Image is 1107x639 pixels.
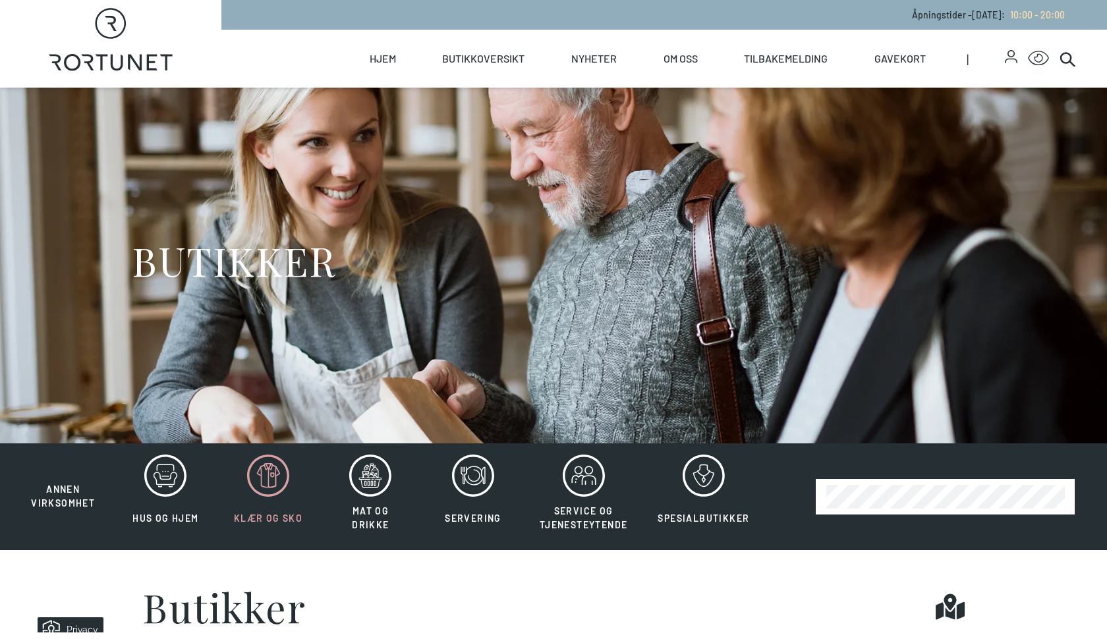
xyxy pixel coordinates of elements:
button: Service og tjenesteytende [526,454,642,540]
iframe: Manage Preferences [13,616,121,632]
a: Butikkoversikt [442,30,525,88]
span: | [967,30,1005,88]
p: Åpningstider - [DATE] : [912,8,1065,22]
button: Hus og hjem [116,454,216,540]
button: Open Accessibility Menu [1028,48,1049,69]
button: Annen virksomhet [13,454,113,511]
span: Annen virksomhet [31,484,95,509]
span: Service og tjenesteytende [540,505,628,530]
button: Spesialbutikker [644,454,763,540]
span: Klær og sko [234,513,302,524]
h5: Privacy [53,3,85,25]
button: Servering [423,454,523,540]
a: 10:00 - 20:00 [1005,9,1065,20]
button: Klær og sko [218,454,318,540]
h1: BUTIKKER [132,236,335,285]
a: Nyheter [571,30,617,88]
button: Mat og drikke [321,454,421,540]
a: Om oss [664,30,698,88]
span: Servering [445,513,501,524]
span: Hus og hjem [132,513,198,524]
a: Tilbakemelding [744,30,828,88]
span: Mat og drikke [352,505,389,530]
h1: Butikker [142,587,306,626]
span: 10:00 - 20:00 [1010,9,1065,20]
a: Gavekort [874,30,926,88]
span: Spesialbutikker [658,513,749,524]
a: Hjem [370,30,396,88]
